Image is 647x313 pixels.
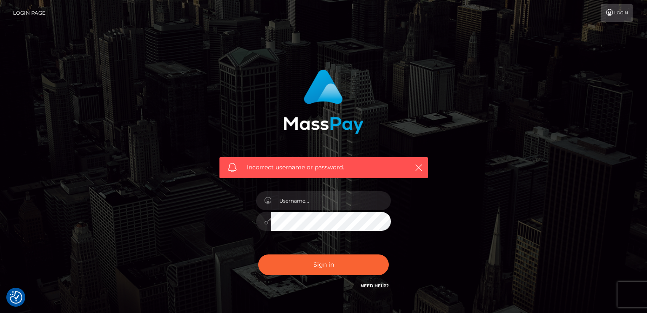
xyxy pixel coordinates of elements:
input: Username... [271,191,391,210]
img: MassPay Login [283,70,364,134]
span: Incorrect username or password. [247,163,401,172]
button: Consent Preferences [10,291,22,304]
a: Login [601,4,633,22]
img: Revisit consent button [10,291,22,304]
a: Login Page [13,4,45,22]
a: Need Help? [361,283,389,289]
button: Sign in [258,254,389,275]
